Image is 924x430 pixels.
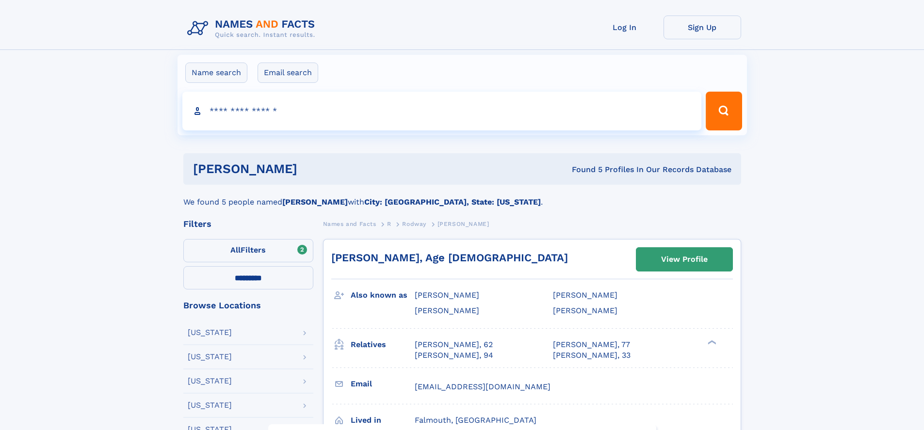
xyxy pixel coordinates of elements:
[415,290,479,300] span: [PERSON_NAME]
[193,163,435,175] h1: [PERSON_NAME]
[387,221,391,227] span: R
[230,245,241,255] span: All
[415,415,536,425] span: Falmouth, [GEOGRAPHIC_DATA]
[661,248,708,271] div: View Profile
[706,92,742,130] button: Search Button
[258,63,318,83] label: Email search
[282,197,348,207] b: [PERSON_NAME]
[664,16,741,39] a: Sign Up
[415,382,551,391] span: [EMAIL_ADDRESS][DOMAIN_NAME]
[402,218,426,230] a: Rodway
[351,412,415,429] h3: Lived in
[183,220,313,228] div: Filters
[323,218,376,230] a: Names and Facts
[415,350,493,361] a: [PERSON_NAME], 94
[705,339,717,345] div: ❯
[364,197,541,207] b: City: [GEOGRAPHIC_DATA], State: [US_STATE]
[183,16,323,42] img: Logo Names and Facts
[183,239,313,262] label: Filters
[188,377,232,385] div: [US_STATE]
[183,301,313,310] div: Browse Locations
[435,164,731,175] div: Found 5 Profiles In Our Records Database
[402,221,426,227] span: Rodway
[415,306,479,315] span: [PERSON_NAME]
[586,16,664,39] a: Log In
[188,329,232,336] div: [US_STATE]
[185,63,247,83] label: Name search
[351,287,415,303] h3: Also known as
[553,339,630,350] a: [PERSON_NAME], 77
[553,350,631,361] a: [PERSON_NAME], 33
[331,252,568,264] a: [PERSON_NAME], Age [DEMOGRAPHIC_DATA]
[182,92,702,130] input: search input
[387,218,391,230] a: R
[183,185,741,208] div: We found 5 people named with .
[553,290,617,300] span: [PERSON_NAME]
[553,306,617,315] span: [PERSON_NAME]
[415,339,493,350] a: [PERSON_NAME], 62
[636,248,732,271] a: View Profile
[351,376,415,392] h3: Email
[438,221,489,227] span: [PERSON_NAME]
[188,401,232,409] div: [US_STATE]
[351,336,415,353] h3: Relatives
[188,353,232,361] div: [US_STATE]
